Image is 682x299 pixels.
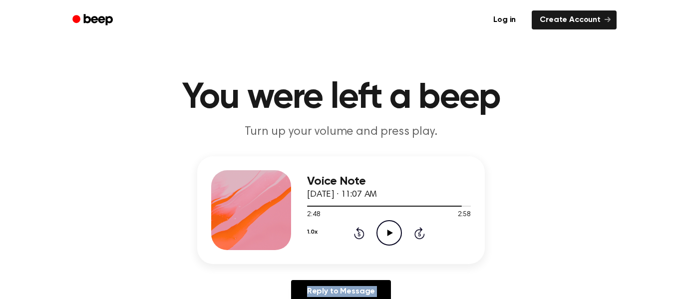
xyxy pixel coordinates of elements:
[85,80,597,116] h1: You were left a beep
[532,10,617,29] a: Create Account
[149,124,533,140] p: Turn up your volume and press play.
[307,175,471,188] h3: Voice Note
[307,210,320,220] span: 2:48
[458,210,471,220] span: 2:58
[307,190,377,199] span: [DATE] · 11:07 AM
[65,10,122,30] a: Beep
[483,8,526,31] a: Log in
[307,224,317,241] button: 1.0x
